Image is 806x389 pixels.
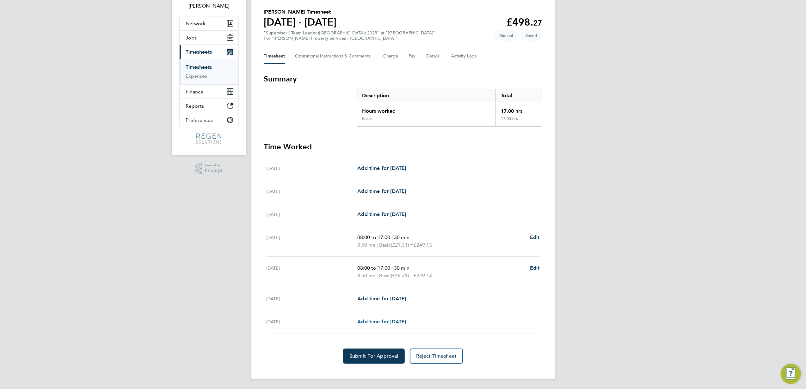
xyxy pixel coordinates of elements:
span: This timesheet was manually created. [495,30,518,41]
div: [DATE] [267,234,358,249]
span: Network [186,21,206,27]
span: Basic [379,272,391,279]
button: Preferences [180,113,238,127]
span: Powered by [205,163,222,168]
div: [DATE] [267,295,358,302]
a: Expenses [186,73,207,79]
span: | [377,272,378,278]
a: Edit [530,234,540,241]
span: Add time for [DATE] [357,165,406,171]
a: Add time for [DATE] [357,165,406,172]
div: 17.00 hrs [495,116,542,126]
button: Details [427,49,441,64]
div: Basic [362,116,372,121]
button: Operational Instructions & Comments [295,49,373,64]
span: This timesheet is Saved. [521,30,542,41]
span: Jobs [186,35,197,41]
span: | [391,265,393,271]
a: Edit [530,264,540,272]
span: Edit [530,234,540,240]
span: 30 min [394,234,409,240]
a: Add time for [DATE] [357,211,406,218]
span: Billy Mcnamara [179,2,239,10]
button: Pay [409,49,416,64]
span: Submit For Approval [349,353,398,359]
span: Finance [186,89,204,95]
span: 27 [533,18,542,27]
span: | [377,242,378,248]
button: Charge [384,49,399,64]
button: Reject Timesheet [410,349,463,364]
h2: [PERSON_NAME] Timesheet [264,8,337,16]
span: Add time for [DATE] [357,296,406,302]
button: Timesheets [180,45,238,59]
span: £249.13 [414,272,432,278]
span: (£29.31) = [391,242,414,248]
button: Reports [180,99,238,113]
button: Jobs [180,31,238,45]
span: Engage [205,168,222,173]
div: "Supervisor / Team Leader ([GEOGRAPHIC_DATA]) 2025" at "[GEOGRAPHIC_DATA]" [264,30,436,41]
span: 08:00 to 17:00 [357,265,390,271]
a: Add time for [DATE] [357,188,406,195]
h3: Summary [264,74,542,84]
div: [DATE] [267,188,358,195]
a: Add time for [DATE] [357,295,406,302]
div: Timesheets [180,59,238,84]
h3: Time Worked [264,142,542,152]
button: Network [180,16,238,30]
span: 8.50 hrs [357,272,375,278]
img: regensolutions-logo-retina.png [196,134,222,144]
div: Hours worked [357,102,496,116]
div: Description [357,89,496,102]
a: Go to home page [179,134,239,144]
button: Timesheet [264,49,285,64]
span: 08:00 to 17:00 [357,234,390,240]
span: £249.13 [414,242,432,248]
div: 17.00 hrs [495,102,542,116]
span: Reports [186,103,204,109]
div: Total [495,89,542,102]
span: (£29.31) = [391,272,414,278]
span: Timesheets [186,49,212,55]
span: Add time for [DATE] [357,319,406,325]
span: 8.50 hrs [357,242,375,248]
span: 30 min [394,265,409,271]
span: Preferences [186,117,213,123]
section: Timesheet [264,74,542,364]
button: Activity Logs [451,49,478,64]
h1: [DATE] - [DATE] [264,16,337,28]
span: Add time for [DATE] [357,211,406,217]
span: Reject Timesheet [416,353,457,359]
div: [DATE] [267,318,358,326]
div: Summary [357,89,542,127]
div: [DATE] [267,264,358,279]
span: | [391,234,393,240]
button: Submit For Approval [343,349,405,364]
span: Add time for [DATE] [357,188,406,194]
app-decimal: £498. [507,16,542,28]
a: Powered byEngage [195,163,222,175]
button: Engage Resource Center [781,364,801,384]
a: Timesheets [186,64,212,70]
button: Finance [180,85,238,99]
span: Basic [379,241,391,249]
span: Edit [530,265,540,271]
div: [DATE] [267,211,358,218]
div: For "[PERSON_NAME] Property Services - [GEOGRAPHIC_DATA]" [264,36,436,41]
a: Add time for [DATE] [357,318,406,326]
div: [DATE] [267,165,358,172]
